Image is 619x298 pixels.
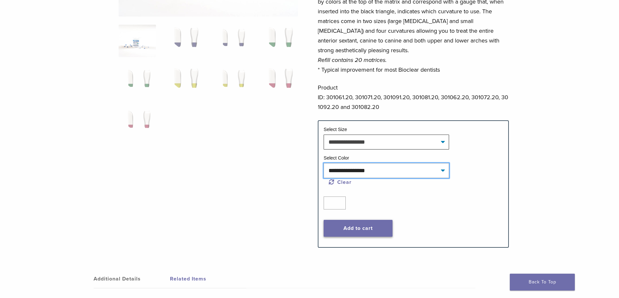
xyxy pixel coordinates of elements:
img: BT Matrix Series - Image 6 [166,66,203,98]
em: Refill contains 20 matrices. [318,56,387,64]
a: Related Items [170,270,246,288]
img: BT Matrix Series - Image 4 [260,25,298,57]
img: Anterior-Black-Triangle-Series-Matrices-324x324.jpg [119,25,156,57]
a: Additional Details [94,270,170,288]
img: BT Matrix Series - Image 5 [119,66,156,98]
label: Select Color [324,155,349,161]
button: Add to cart [324,220,393,237]
a: Clear [329,179,352,185]
a: Back To Top [510,274,575,291]
img: BT Matrix Series - Image 8 [260,66,298,98]
img: BT Matrix Series - Image 7 [213,66,251,98]
img: BT Matrix Series - Image 2 [166,25,203,57]
label: Select Size [324,127,347,132]
img: BT Matrix Series - Image 9 [119,106,156,139]
p: Product ID: 301061.20, 301071.20, 301091.20, 301081.20, 301062.20, 301072.20, 301092.20 and 30108... [318,83,509,112]
img: BT Matrix Series - Image 3 [213,25,251,57]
